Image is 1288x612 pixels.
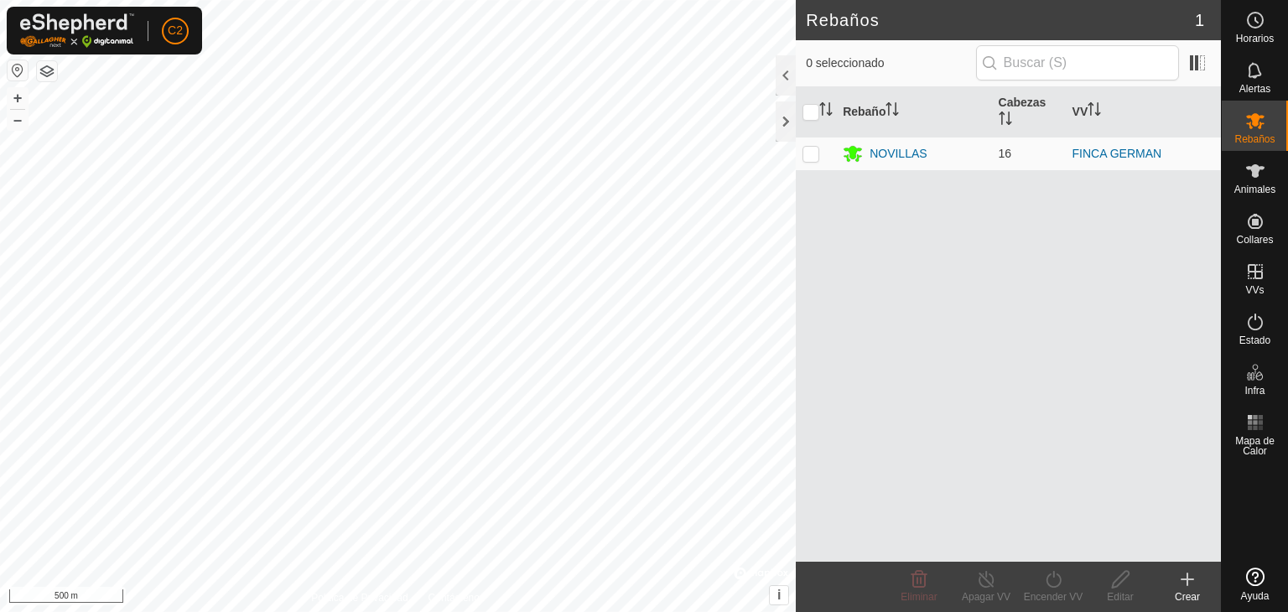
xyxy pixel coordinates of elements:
p-sorticon: Activar para ordenar [999,114,1012,127]
span: Mapa de Calor [1226,436,1284,456]
h2: Rebaños [806,10,1195,30]
button: + [8,88,28,108]
span: Collares [1236,235,1273,245]
span: i [777,588,781,602]
a: Ayuda [1222,561,1288,608]
button: Capas del Mapa [37,61,57,81]
span: Alertas [1239,84,1270,94]
span: VVs [1245,285,1264,295]
p-sorticon: Activar para ordenar [1088,105,1101,118]
span: 1 [1195,8,1204,33]
input: Buscar (S) [976,45,1179,80]
a: FINCA GERMAN [1072,147,1162,160]
th: Cabezas [992,87,1066,137]
th: VV [1066,87,1221,137]
span: 16 [999,147,1012,160]
img: Logo Gallagher [20,13,134,48]
p-sorticon: Activar para ordenar [885,105,899,118]
div: Encender VV [1020,589,1087,604]
a: Política de Privacidad [311,590,408,605]
span: Ayuda [1241,591,1270,601]
span: Infra [1244,386,1265,396]
span: Eliminar [901,591,937,603]
th: Rebaño [836,87,991,137]
button: i [770,586,788,604]
a: Contáctenos [428,590,485,605]
span: Rebaños [1234,134,1275,144]
div: Editar [1087,589,1154,604]
span: Horarios [1236,34,1274,44]
button: – [8,110,28,130]
div: Crear [1154,589,1221,604]
p-sorticon: Activar para ordenar [819,105,833,118]
button: Restablecer Mapa [8,60,28,80]
span: C2 [168,22,183,39]
span: 0 seleccionado [806,54,975,72]
div: Apagar VV [953,589,1020,604]
span: Animales [1234,184,1275,194]
span: Estado [1239,335,1270,345]
div: NOVILLAS [870,145,927,163]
